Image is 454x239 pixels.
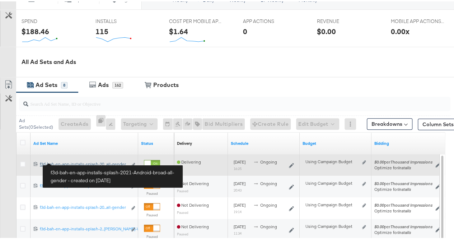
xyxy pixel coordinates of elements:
sub: Paused [177,230,188,235]
div: 115 [95,25,108,35]
em: Thousand Impressions [390,179,432,185]
span: ongoing [260,158,277,163]
a: f3d-bah-en-app-installs-splash-2...[PERSON_NAME]-Women [40,225,127,232]
span: [DATE] [234,222,245,228]
em: $0.00 [374,158,384,163]
span: SPEND [22,17,75,23]
span: Not Delivering [177,222,209,228]
div: 162 [112,81,123,87]
div: Ads [98,79,109,88]
em: Thousand Impressions [390,222,432,228]
sub: Paused [177,187,188,192]
em: Installs [398,207,411,212]
em: $0.00 [374,222,384,228]
span: Delivering [177,158,201,163]
div: $188.46 [22,25,49,35]
span: REVENUE [317,17,371,23]
span: per [374,201,432,206]
span: APP ACTIONS [243,17,297,23]
span: [DATE] [234,201,245,206]
sub: Paused [177,209,188,213]
div: Using Campaign Budget [305,201,360,206]
label: Paused [144,233,160,238]
div: Products [153,79,178,88]
span: per [374,222,432,228]
span: ongoing [260,222,277,228]
span: Not Delivering [177,179,209,185]
div: f3d-bah-en-app-installs-splash-20...all-gender [40,160,127,166]
label: Active [144,168,160,173]
span: INSTALLS [95,17,149,23]
div: f3d-bah-en-app-installs-splash-2...[PERSON_NAME]-Women [40,225,127,230]
div: Delivery [177,139,192,145]
div: Using Campaign Budget [305,179,360,185]
div: Using Campaign Budget [305,222,360,228]
label: Paused [144,211,160,216]
input: Search Ad Set Name, ID or Objective [28,92,413,106]
a: f3d-bah-en-app-installs-splash-202...lCreatives [40,181,127,189]
em: $0.00 [374,201,384,206]
label: Paused [144,190,160,194]
div: Optimize for [374,207,432,212]
a: f3d-bah-en-app-installs-splash-20...all-gender [40,160,127,167]
em: Installs [398,164,411,169]
div: Ad Sets ( 0 Selected) [19,116,53,129]
div: f3d-bah-en-app-installs-splash-202...lCreatives [40,181,127,187]
em: $0.00 [374,179,384,185]
a: Shows the current budget of Ad Set. [303,139,369,145]
span: COST PER MOBILE APP INSTALL [169,17,223,23]
span: ongoing [260,179,277,185]
div: $1.64 [169,25,188,35]
a: Shows when your Ad Set is scheduled to deliver. [231,139,297,145]
div: Optimize for [374,228,432,234]
span: MOBILE APP ACTIONS ROAS [390,17,444,23]
div: 8 [61,81,67,87]
a: f3d-bah-en-app-installs-splash-20...all-gender [40,203,127,211]
a: Your Ad Set name. [33,139,135,145]
div: Ad Sets [36,79,57,88]
sub: 16:25 [234,165,242,169]
em: Thousand Impressions [390,201,432,206]
span: per [374,179,432,185]
div: Optimize for [374,164,432,169]
div: Using Campaign Budget [305,157,360,163]
div: 0 [96,114,106,132]
sub: 20:43 [234,187,242,191]
button: Breakdowns [367,117,412,128]
em: Installs [398,228,411,234]
a: Reflects the ability of your Ad Set to achieve delivery based on ad states, schedule and budget. [177,139,192,145]
div: Optimize for [374,185,432,191]
sub: 19:14 [234,208,242,212]
span: ongoing [260,201,277,206]
span: per [374,158,432,163]
span: [DATE] [234,179,245,185]
div: f3d-bah-en-app-installs-splash-20...all-gender [40,203,127,209]
div: 0.00x [390,25,409,35]
em: Thousand Impressions [390,158,432,163]
sub: 11:34 [234,230,242,234]
span: [DATE] [234,158,245,163]
div: $0.00 [317,25,336,35]
a: Shows the current state of your Ad Set. [141,139,171,145]
span: Not Delivering [177,201,209,206]
a: Shows your bid and optimisation settings for this Ad Set. [374,139,440,145]
div: 0 [243,25,247,35]
em: Installs [398,185,411,190]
